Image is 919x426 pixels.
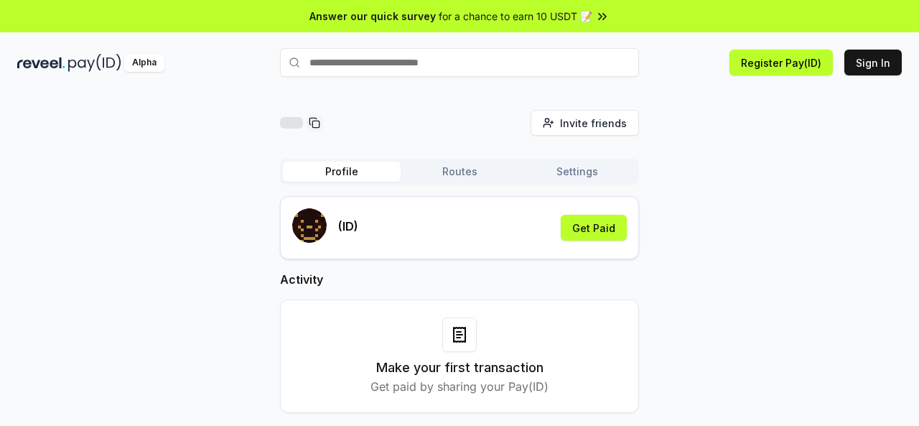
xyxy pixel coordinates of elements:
[124,54,164,72] div: Alpha
[338,218,358,235] p: (ID)
[560,116,627,131] span: Invite friends
[439,9,592,24] span: for a chance to earn 10 USDT 📝
[370,378,549,395] p: Get paid by sharing your Pay(ID)
[280,271,639,288] h2: Activity
[561,215,627,241] button: Get Paid
[376,358,544,378] h3: Make your first transaction
[518,162,636,182] button: Settings
[729,50,833,75] button: Register Pay(ID)
[283,162,401,182] button: Profile
[844,50,902,75] button: Sign In
[309,9,436,24] span: Answer our quick survey
[68,54,121,72] img: pay_id
[531,110,639,136] button: Invite friends
[17,54,65,72] img: reveel_dark
[401,162,518,182] button: Routes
